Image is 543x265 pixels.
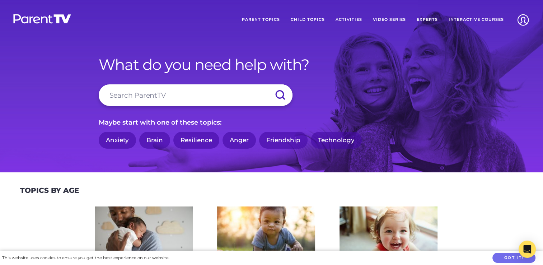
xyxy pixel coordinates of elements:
[411,11,443,29] a: Experts
[514,11,532,29] img: Account
[99,84,292,106] input: Search ParentTV
[330,11,368,29] a: Activities
[340,206,437,264] img: iStock-678589610_super-275x160.jpg
[237,11,285,29] a: Parent Topics
[99,132,136,149] a: Anxiety
[217,206,315,264] img: iStock-620709410-275x160.jpg
[99,117,445,128] p: Maybe start with one of these topics:
[492,253,535,263] button: Got it!
[311,132,362,149] a: Technology
[99,56,445,74] h1: What do you need help with?
[259,132,308,149] a: Friendship
[267,84,292,106] input: Submit
[443,11,509,29] a: Interactive Courses
[368,11,411,29] a: Video Series
[13,14,72,24] img: parenttv-logo-white.4c85aaf.svg
[223,132,256,149] a: Anger
[139,132,170,149] a: Brain
[519,241,536,258] div: Open Intercom Messenger
[95,206,193,264] img: AdobeStock_144860523-275x160.jpeg
[285,11,330,29] a: Child Topics
[173,132,219,149] a: Resilience
[20,186,79,195] h2: Topics By Age
[2,254,169,262] div: This website uses cookies to ensure you get the best experience on our website.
